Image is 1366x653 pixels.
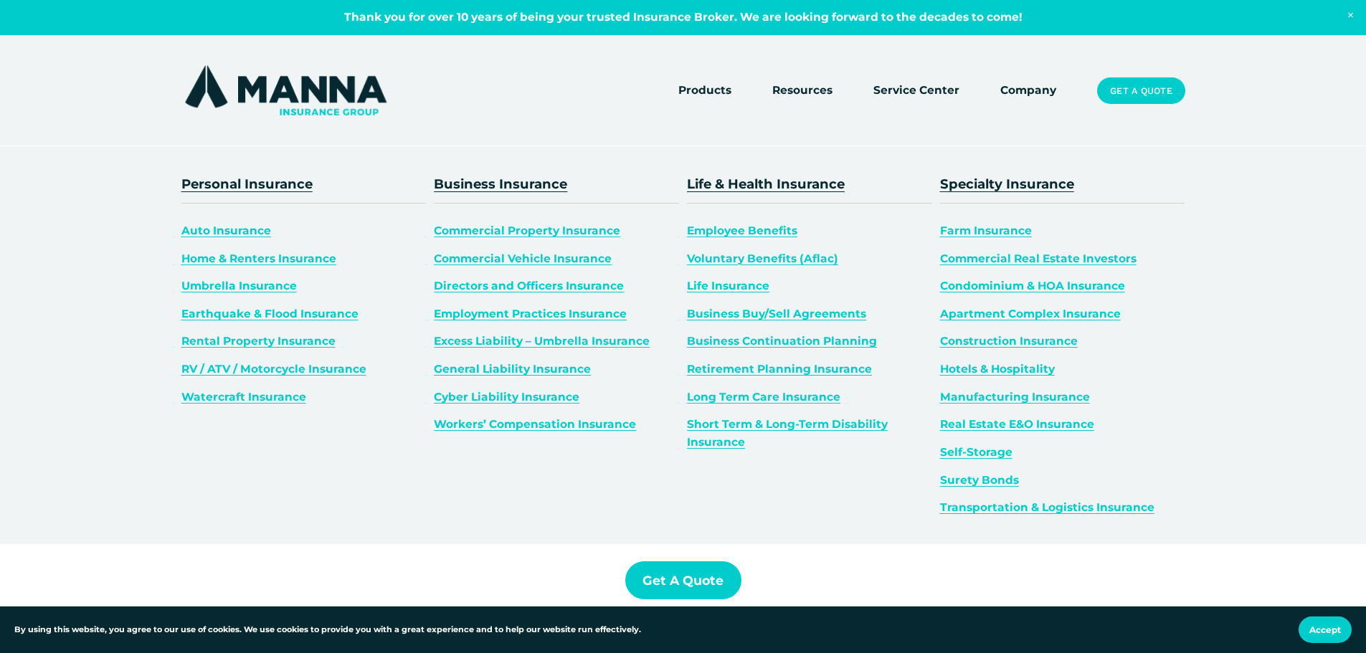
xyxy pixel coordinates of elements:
[181,252,336,265] a: Home & Renters Insurance
[181,62,390,118] img: Manna Insurance Group
[687,390,840,404] a: Long Term Care Insurance
[940,176,1074,192] a: Specialty Insurance
[940,417,1094,431] a: Real Estate E&O Insurance
[181,224,271,237] a: Auto Insurance
[940,252,1137,265] a: Commercial Real Estate Investors
[181,334,336,348] a: Rental Property Insurance
[625,561,741,599] a: Get a Quote
[940,445,1012,459] a: Self-Storage
[434,307,627,320] a: Employment Practices Insurance
[687,224,797,237] a: Employee Benefits
[1299,616,1352,643] button: Accept
[687,334,877,348] a: Business Continuation Planning
[434,279,624,292] a: Directors and Officers Insurance
[687,362,872,376] a: Retirement Planning Insurance
[1000,81,1056,101] a: Company
[687,307,866,320] a: Business Buy/Sell Agreements
[687,417,888,449] a: Short Term & Long-Term Disability Insurance
[434,362,591,376] a: General Liability Insurance
[940,390,1090,404] a: Manufacturing Insurance
[434,334,650,348] a: Excess Liability – Umbrella Insurance
[434,252,612,265] a: Commercial Vehicle Insurance
[940,473,1019,487] a: Surety Bonds
[434,224,620,237] a: Commercial Property Insurance
[1309,624,1341,635] span: Accept
[181,362,366,376] a: RV / ATV / Motorcycle Insurance
[772,81,833,101] a: folder dropdown
[940,307,1121,320] a: Apartment Complex Insurance
[940,334,1078,348] a: Construction Insurance
[940,279,1125,292] a: Condominium & HOA Insurance
[434,417,636,431] a: Workers’ Compensation Insurance
[940,362,1055,376] a: Hotels & Hospitality
[940,500,1154,514] a: Transportation & Logistics Insurance
[181,307,359,320] a: Earthquake & Flood Insurance
[434,176,567,192] a: Business Insurance
[1097,77,1185,105] a: Get a Quote
[181,279,297,292] a: Umbrella Insurance
[940,224,1032,237] a: Farm Insurance
[772,82,833,100] span: Resources
[181,176,313,192] a: Personal Insurance
[687,176,845,192] a: Life & Health Insurance
[434,390,579,404] a: Cyber Liability Insurance
[678,81,731,101] a: folder dropdown
[687,252,838,265] a: Voluntary Benefits (Aflac)
[687,279,769,292] a: Life Insurance
[181,390,306,404] a: Watercraft Insurance
[14,624,641,637] p: By using this website, you agree to our use of cookies. We use cookies to provide you with a grea...
[873,81,959,101] a: Service Center
[678,82,731,100] span: Products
